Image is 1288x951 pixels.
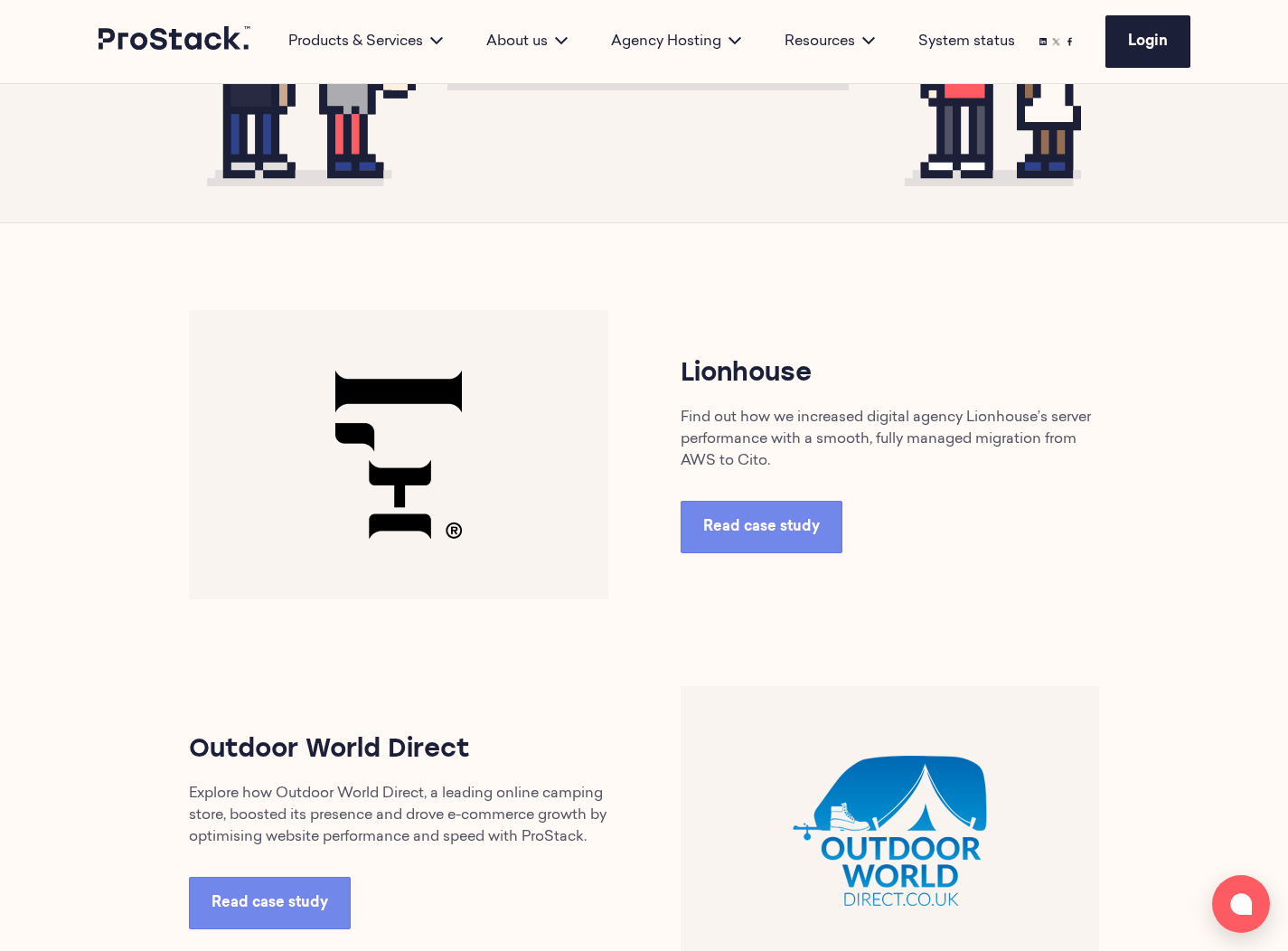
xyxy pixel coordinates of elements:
span: Read case study [703,520,820,534]
div: Resources [763,31,897,52]
h3: Outdoor World Direct [189,732,608,768]
img: Lionhouse-1-768x530.png [189,310,608,599]
button: Open chat window [1212,875,1270,933]
p: Find out how we increased digital agency Lionhouse’s server performance with a smooth, fully mana... [681,407,1100,472]
div: Products & Services [267,31,465,52]
div: About us [465,31,589,52]
a: Login [1105,15,1190,68]
div: Agency Hosting [589,31,763,52]
a: Read case study [189,877,351,929]
span: Login [1128,34,1168,49]
span: Read case study [212,896,328,910]
a: Prostack logo [99,26,252,57]
a: System status [918,31,1015,52]
h3: Lionhouse [681,356,1100,392]
p: Explore how Outdoor World Direct, a leading online camping store, boosted its presence and drove ... [189,783,608,848]
a: Read case study [681,501,842,553]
